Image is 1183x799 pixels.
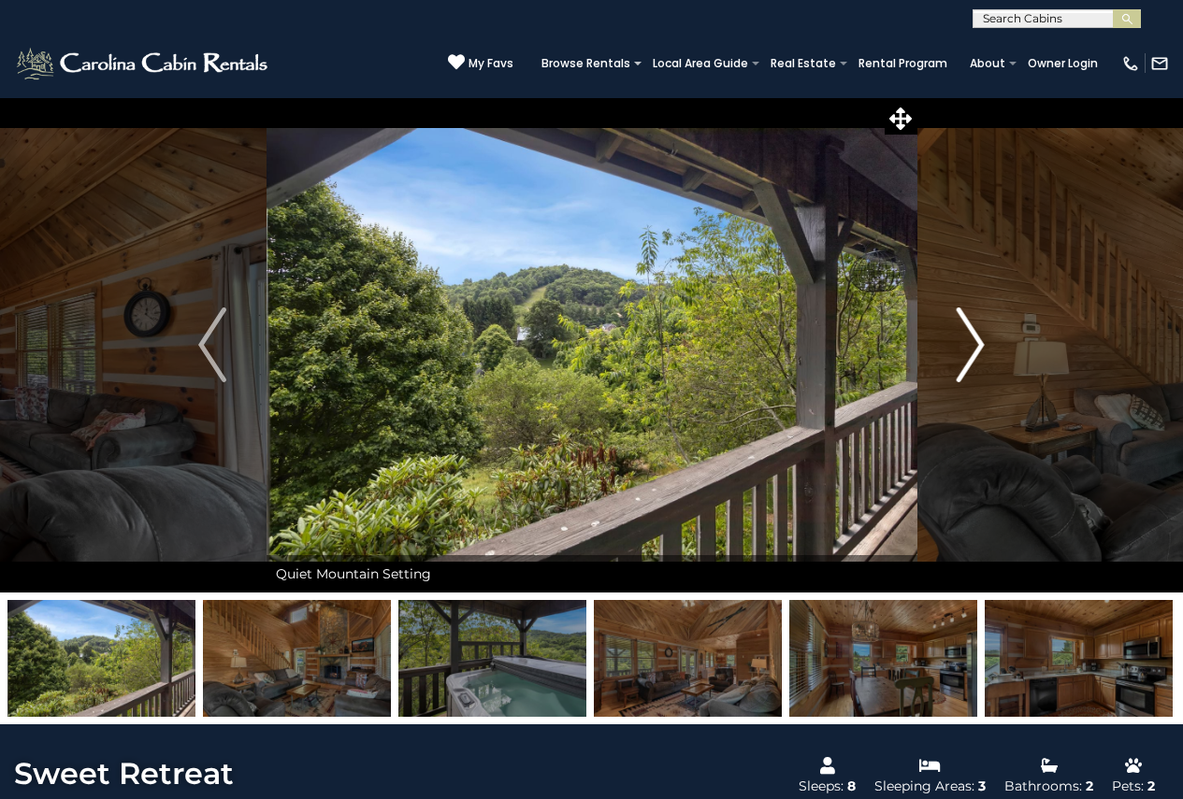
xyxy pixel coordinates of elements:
a: Real Estate [761,50,845,77]
img: arrow [957,307,985,382]
img: White-1-2.png [14,45,273,82]
img: 166687689 [594,600,782,717]
img: phone-regular-white.png [1121,54,1140,73]
a: Owner Login [1018,50,1107,77]
img: arrow [198,307,226,382]
img: mail-regular-white.png [1150,54,1169,73]
a: My Favs [448,53,513,73]
img: 166687691 [203,600,391,717]
div: Quiet Mountain Setting [267,555,917,592]
button: Next [916,97,1024,592]
span: My Favs [469,55,513,72]
a: Rental Program [849,50,957,77]
img: 166687708 [398,600,586,717]
button: Previous [159,97,267,592]
img: 166687706 [7,600,195,717]
img: 166687692 [985,600,1173,717]
a: About [960,50,1015,77]
img: 166687693 [789,600,977,717]
a: Browse Rentals [532,50,640,77]
a: Local Area Guide [643,50,757,77]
